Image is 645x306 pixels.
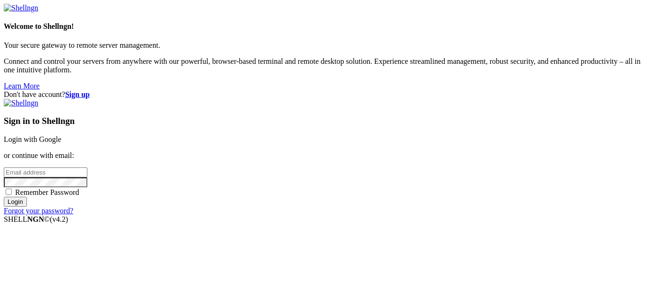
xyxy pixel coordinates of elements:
a: Learn More [4,82,40,90]
a: Forgot your password? [4,207,73,215]
a: Sign up [65,90,90,98]
img: Shellngn [4,4,38,12]
b: NGN [27,215,44,223]
img: Shellngn [4,99,38,107]
p: Your secure gateway to remote server management. [4,41,641,50]
h3: Sign in to Shellngn [4,116,641,126]
span: Remember Password [15,188,79,196]
a: Login with Google [4,135,61,143]
h4: Welcome to Shellngn! [4,22,641,31]
input: Remember Password [6,189,12,195]
input: Email address [4,167,87,177]
input: Login [4,197,27,207]
span: 4.2.0 [50,215,68,223]
div: Don't have account? [4,90,641,99]
span: SHELL © [4,215,68,223]
p: or continue with email: [4,151,641,160]
p: Connect and control your servers from anywhere with our powerful, browser-based terminal and remo... [4,57,641,74]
